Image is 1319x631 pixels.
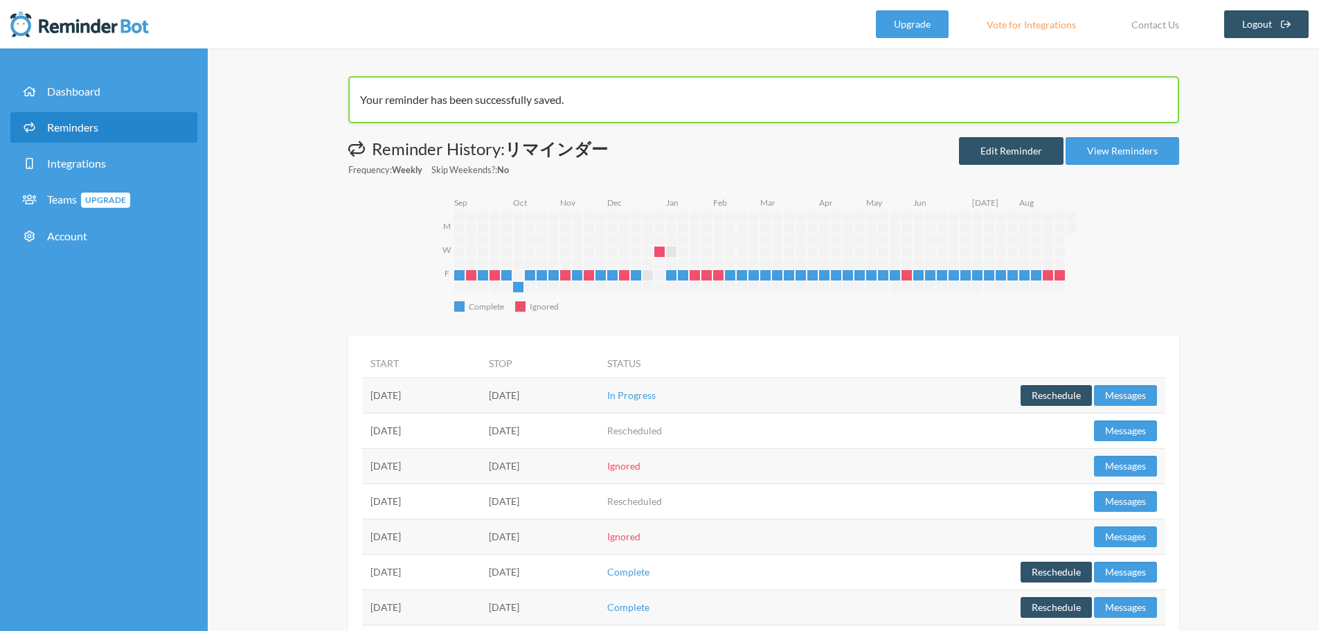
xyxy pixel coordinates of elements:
[913,197,926,208] text: Jun
[481,377,599,413] td: [DATE]
[1094,562,1157,583] button: Messages
[469,301,504,312] text: Complete
[1021,385,1092,406] button: Reschedule
[599,413,779,448] td: Rescheduled
[1021,597,1092,618] button: Reschedule
[10,221,197,251] a: Account
[1066,137,1179,165] a: View Reminders
[513,197,528,208] text: Oct
[47,85,100,98] span: Dashboard
[1094,491,1157,512] button: Messages
[666,197,679,208] text: Jan
[760,197,775,208] text: Mar
[81,193,130,208] span: Upgrade
[497,164,509,175] strong: No
[10,10,149,38] img: Reminder Bot
[599,554,779,589] td: Complete
[969,10,1093,38] a: Vote for Integrations
[1094,385,1157,406] button: Messages
[444,268,449,278] text: F
[348,137,608,161] h1: Reminder History:
[362,377,481,413] td: [DATE]
[599,589,779,625] td: Complete
[1094,597,1157,618] button: Messages
[599,519,779,554] td: Ignored
[599,448,779,483] td: Ignored
[362,554,481,589] td: [DATE]
[530,301,559,312] text: Ignored
[362,413,481,448] td: [DATE]
[442,221,450,231] text: M
[348,163,422,177] small: Frequency:
[481,448,599,483] td: [DATE]
[1094,526,1157,547] button: Messages
[481,413,599,448] td: [DATE]
[1224,10,1309,38] a: Logout
[959,137,1064,165] a: Edit Reminder
[47,229,87,242] span: Account
[47,193,130,206] span: Teams
[505,139,608,159] strong: リマインダー
[1019,197,1034,208] text: Aug
[866,197,883,208] text: May
[1094,420,1157,441] button: Messages
[47,121,98,134] span: Reminders
[454,197,467,208] text: Sep
[1021,562,1092,583] button: Reschedule
[10,112,197,143] a: Reminders
[47,157,106,170] span: Integrations
[481,483,599,519] td: [DATE]
[599,349,779,378] th: Status
[607,197,622,208] text: Dec
[362,448,481,483] td: [DATE]
[599,377,779,413] td: In Progress
[362,349,481,378] th: Start
[481,519,599,554] td: [DATE]
[10,184,197,215] a: TeamsUpgrade
[392,164,422,175] strong: Weekly
[481,349,599,378] th: Stop
[362,483,481,519] td: [DATE]
[1094,456,1157,477] button: Messages
[360,93,564,106] span: Your reminder has been successfully saved.
[431,163,509,177] small: Skip Weekends?:
[362,589,481,625] td: [DATE]
[819,197,833,208] text: Apr
[560,197,576,208] text: Nov
[1114,10,1196,38] a: Contact Us
[10,76,197,107] a: Dashboard
[362,519,481,554] td: [DATE]
[10,148,197,179] a: Integrations
[713,197,727,208] text: Feb
[972,197,998,208] text: [DATE]
[481,589,599,625] td: [DATE]
[599,483,779,519] td: Rescheduled
[481,554,599,589] td: [DATE]
[876,10,949,38] a: Upgrade
[442,245,451,255] text: W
